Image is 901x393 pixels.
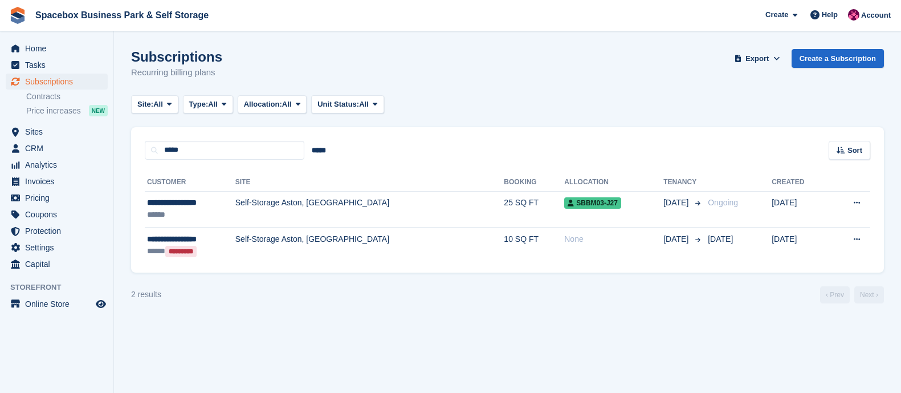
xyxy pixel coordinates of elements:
[31,6,213,25] a: Spacebox Business Park & Self Storage
[848,9,859,21] img: Avishka Chauhan
[792,49,884,68] a: Create a Subscription
[208,99,218,110] span: All
[25,190,93,206] span: Pricing
[564,197,621,209] span: SBBM03-J27
[282,99,292,110] span: All
[235,173,504,192] th: Site
[663,173,703,192] th: Tenancy
[504,228,564,264] td: 10 SQ FT
[25,124,93,140] span: Sites
[708,198,738,207] span: Ongoing
[6,240,108,256] a: menu
[311,95,384,114] button: Unit Status: All
[235,228,504,264] td: Self-Storage Aston, [GEOGRAPHIC_DATA]
[745,53,769,64] span: Export
[504,173,564,192] th: Booking
[137,99,153,110] span: Site:
[854,286,884,303] a: Next
[6,296,108,312] a: menu
[6,173,108,189] a: menu
[708,234,733,244] span: [DATE]
[25,206,93,222] span: Coupons
[145,173,235,192] th: Customer
[663,197,691,209] span: [DATE]
[6,124,108,140] a: menu
[772,191,829,228] td: [DATE]
[818,286,886,303] nav: Page
[238,95,307,114] button: Allocation: All
[89,105,108,116] div: NEW
[131,289,161,301] div: 2 results
[183,95,233,114] button: Type: All
[10,282,113,293] span: Storefront
[244,99,282,110] span: Allocation:
[235,191,504,228] td: Self-Storage Aston, [GEOGRAPHIC_DATA]
[25,157,93,173] span: Analytics
[94,297,108,311] a: Preview store
[25,223,93,239] span: Protection
[772,173,829,192] th: Created
[131,66,222,79] p: Recurring billing plans
[25,57,93,73] span: Tasks
[504,191,564,228] td: 25 SQ FT
[732,49,782,68] button: Export
[6,157,108,173] a: menu
[25,296,93,312] span: Online Store
[564,233,663,245] div: None
[25,40,93,56] span: Home
[820,286,850,303] a: Previous
[25,173,93,189] span: Invoices
[564,173,663,192] th: Allocation
[6,190,108,206] a: menu
[6,206,108,222] a: menu
[6,140,108,156] a: menu
[861,10,891,21] span: Account
[131,95,178,114] button: Site: All
[6,57,108,73] a: menu
[26,106,81,116] span: Price increases
[26,104,108,117] a: Price increases NEW
[189,99,209,110] span: Type:
[822,9,838,21] span: Help
[25,140,93,156] span: CRM
[6,223,108,239] a: menu
[153,99,163,110] span: All
[25,240,93,256] span: Settings
[25,74,93,90] span: Subscriptions
[847,145,862,156] span: Sort
[663,233,691,245] span: [DATE]
[317,99,359,110] span: Unit Status:
[26,91,108,102] a: Contracts
[131,49,222,64] h1: Subscriptions
[765,9,788,21] span: Create
[6,74,108,90] a: menu
[9,7,26,24] img: stora-icon-8386f47178a22dfd0bd8f6a31ec36ba5ce8667c1dd55bd0f319d3a0aa187defe.svg
[772,228,829,264] td: [DATE]
[6,256,108,272] a: menu
[25,256,93,272] span: Capital
[359,99,369,110] span: All
[6,40,108,56] a: menu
